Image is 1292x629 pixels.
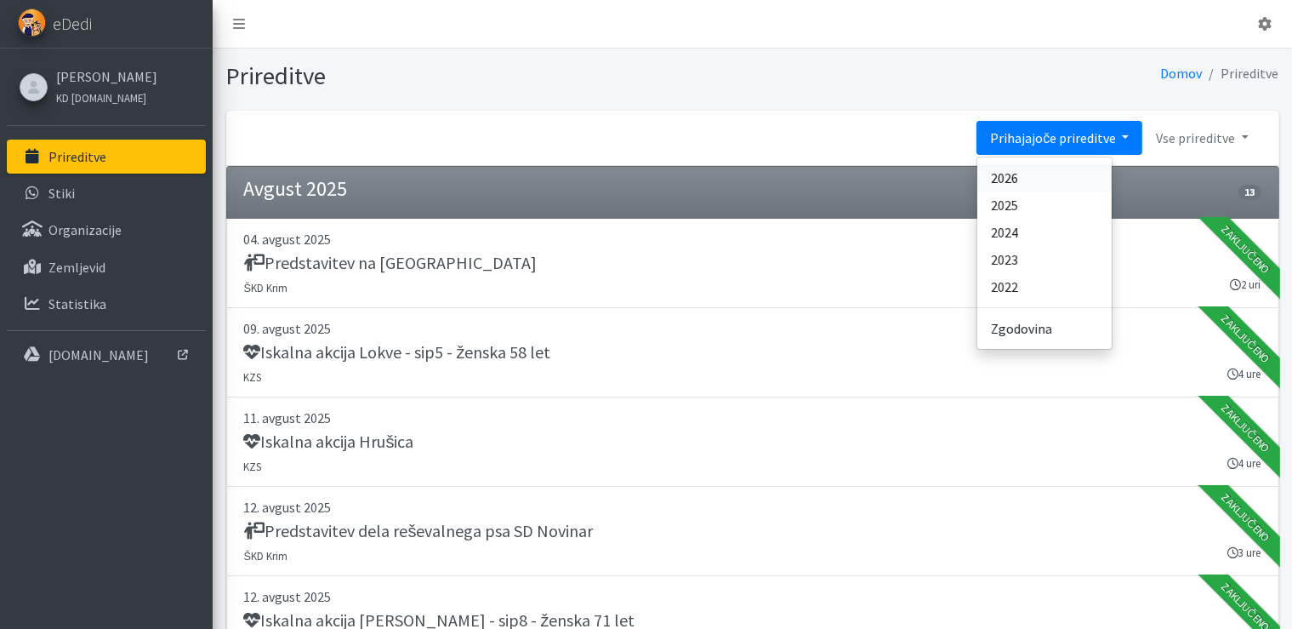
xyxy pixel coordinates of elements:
[1238,185,1261,200] span: 13
[1203,61,1279,86] li: Prireditve
[48,148,106,165] p: Prireditve
[244,549,288,563] small: ŠKD Krim
[48,295,106,312] p: Statistika
[48,185,75,202] p: Stiki
[244,408,1261,428] p: 11. avgust 2025
[7,287,206,321] a: Statistika
[244,229,1261,249] p: 04. avgust 2025
[48,346,149,363] p: [DOMAIN_NAME]
[48,259,105,276] p: Zemljevid
[977,273,1112,300] a: 2022
[48,221,122,238] p: Organizacije
[7,338,206,372] a: [DOMAIN_NAME]
[977,315,1112,342] a: Zgodovina
[977,192,1112,219] a: 2025
[7,140,206,174] a: Prireditve
[56,66,157,87] a: [PERSON_NAME]
[244,432,414,452] h5: Iskalna akcija Hrušica
[976,121,1142,155] a: Prihajajoče prireditve
[56,87,157,107] a: KD [DOMAIN_NAME]
[244,342,551,363] h5: Iskalna akcija Lokve - sip5 - ženska 58 let
[244,253,538,273] h5: Predstavitev na [GEOGRAPHIC_DATA]
[56,91,146,105] small: KD [DOMAIN_NAME]
[244,586,1261,607] p: 12. avgust 2025
[977,164,1112,192] a: 2026
[244,318,1261,339] p: 09. avgust 2025
[226,397,1279,487] a: 11. avgust 2025 Iskalna akcija Hrušica KZS 4 ure Zaključeno
[977,219,1112,246] a: 2024
[18,9,46,37] img: eDedi
[226,219,1279,308] a: 04. avgust 2025 Predstavitev na [GEOGRAPHIC_DATA] ŠKD Krim 2 uri Zaključeno
[1161,65,1203,82] a: Domov
[53,11,92,37] span: eDedi
[7,213,206,247] a: Organizacije
[244,460,262,473] small: KZS
[1142,121,1261,155] a: Vse prireditve
[244,497,1261,517] p: 12. avgust 2025
[7,250,206,284] a: Zemljevid
[7,176,206,210] a: Stiki
[977,246,1112,273] a: 2023
[226,487,1279,576] a: 12. avgust 2025 Predstavitev dela reševalnega psa SD Novinar ŠKD Krim 3 ure Zaključeno
[226,61,747,91] h1: Prireditve
[226,308,1279,397] a: 09. avgust 2025 Iskalna akcija Lokve - sip5 - ženska 58 let KZS 4 ure Zaključeno
[244,521,594,541] h5: Predstavitev dela reševalnega psa SD Novinar
[244,177,348,202] h4: Avgust 2025
[244,281,288,294] small: ŠKD Krim
[244,370,262,384] small: KZS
